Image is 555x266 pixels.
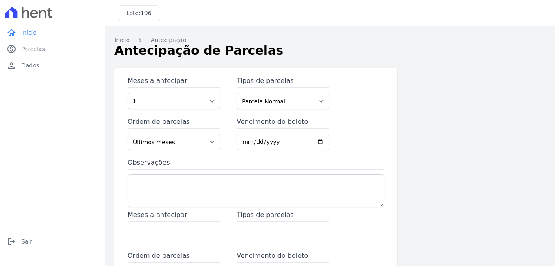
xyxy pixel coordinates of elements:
[3,41,101,57] a: paidParcelas
[126,9,152,18] h3: Lote:
[21,45,45,53] span: Parcelas
[128,210,220,222] span: Meses a antecipar
[7,60,16,70] i: person
[114,41,545,60] h1: Antecipação de Parcelas
[141,10,152,16] span: 196
[7,28,16,38] i: home
[7,44,16,54] i: paid
[237,117,329,129] label: Vencimento do boleto
[21,61,39,69] span: Dados
[21,29,36,37] span: Início
[151,36,186,45] a: Antecipação
[3,57,101,74] a: personDados
[128,76,220,88] label: Meses a antecipar
[128,158,384,170] label: Observações
[3,233,101,250] a: logoutSair
[7,237,16,246] i: logout
[237,251,329,263] span: Vencimento do boleto
[21,237,32,246] span: Sair
[114,36,545,45] nav: Breadcrumb
[3,25,101,41] a: homeInício
[237,210,329,222] span: Tipos de parcelas
[237,76,329,88] label: Tipos de parcelas
[114,36,130,45] a: Início
[128,117,220,129] label: Ordem de parcelas
[128,251,220,263] span: Ordem de parcelas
